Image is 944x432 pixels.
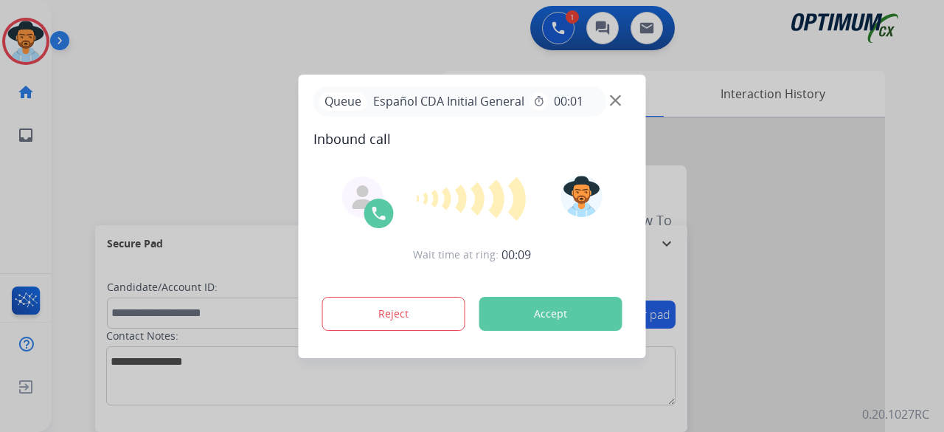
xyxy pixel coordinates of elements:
span: Español CDA Initial General [367,92,530,110]
img: agent-avatar [351,185,375,209]
span: 00:01 [554,92,583,110]
img: avatar [560,176,602,217]
span: Inbound call [313,128,631,149]
img: close-button [610,95,621,106]
span: Wait time at ring: [413,247,499,262]
mat-icon: timer [533,95,545,107]
span: 00:09 [502,246,531,264]
p: 0.20.1027RC [862,405,929,423]
p: Queue [319,92,367,111]
button: Accept [479,297,622,331]
img: call-icon [370,205,388,222]
button: Reject [322,297,465,331]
